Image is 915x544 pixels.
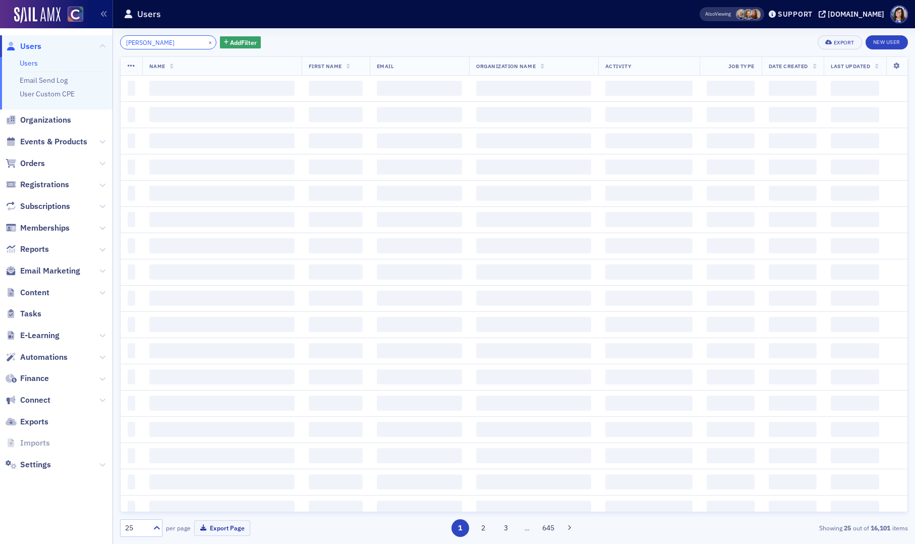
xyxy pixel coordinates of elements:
span: ‌ [377,422,463,437]
span: ‌ [476,396,591,411]
span: Last Updated [831,63,870,70]
span: ‌ [605,448,693,463]
span: ‌ [707,501,754,516]
span: ‌ [128,448,135,463]
span: Activity [605,63,632,70]
div: 25 [125,523,147,533]
span: ‌ [831,343,879,358]
span: ‌ [707,107,754,122]
span: ‌ [769,238,817,253]
strong: 25 [842,523,853,532]
span: ‌ [377,212,463,227]
span: ‌ [476,186,591,201]
span: ‌ [309,159,363,175]
span: ‌ [707,317,754,332]
span: ‌ [605,369,693,385]
span: ‌ [128,238,135,253]
a: Content [6,287,49,298]
span: ‌ [476,264,591,280]
span: ‌ [149,133,295,148]
span: ‌ [476,81,591,96]
span: ‌ [769,501,817,516]
span: ‌ [377,448,463,463]
button: 645 [540,519,557,537]
span: ‌ [605,317,693,332]
span: ‌ [128,212,135,227]
span: ‌ [149,422,295,437]
span: Orders [20,158,45,169]
a: Exports [6,416,48,427]
span: Viewing [705,11,731,18]
span: ‌ [149,264,295,280]
span: ‌ [769,81,817,96]
button: [DOMAIN_NAME] [819,11,888,18]
span: ‌ [149,474,295,489]
a: Users [6,41,41,52]
span: ‌ [377,369,463,385]
label: per page [166,523,191,532]
span: ‌ [769,448,817,463]
span: ‌ [128,107,135,122]
span: ‌ [149,396,295,411]
span: ‌ [831,291,879,306]
span: ‌ [128,474,135,489]
a: Events & Products [6,136,87,147]
span: ‌ [377,107,463,122]
span: ‌ [149,159,295,175]
span: ‌ [149,81,295,96]
span: ‌ [605,264,693,280]
span: ‌ [149,343,295,358]
span: ‌ [707,422,754,437]
span: ‌ [377,264,463,280]
span: ‌ [377,474,463,489]
span: Date Created [769,63,808,70]
span: ‌ [377,238,463,253]
img: SailAMX [14,7,61,23]
button: 2 [474,519,492,537]
span: ‌ [309,291,363,306]
span: Profile [890,6,908,23]
div: Support [778,10,813,19]
span: ‌ [309,448,363,463]
a: E-Learning [6,330,60,341]
span: ‌ [831,422,879,437]
span: ‌ [128,317,135,332]
a: Connect [6,395,50,406]
a: Organizations [6,115,71,126]
span: ‌ [769,264,817,280]
span: ‌ [476,422,591,437]
span: ‌ [309,369,363,385]
span: ‌ [128,501,135,516]
span: Email Marketing [20,265,80,277]
span: ‌ [128,264,135,280]
span: ‌ [831,474,879,489]
span: ‌ [769,369,817,385]
button: Export [818,35,862,49]
span: ‌ [769,291,817,306]
span: First Name [309,63,342,70]
span: ‌ [128,422,135,437]
span: ‌ [605,159,693,175]
span: ‌ [476,501,591,516]
span: ‌ [605,238,693,253]
span: ‌ [128,396,135,411]
span: ‌ [149,317,295,332]
span: ‌ [707,474,754,489]
span: ‌ [831,212,879,227]
span: ‌ [831,317,879,332]
span: Organizations [20,115,71,126]
span: ‌ [831,396,879,411]
span: ‌ [309,186,363,201]
a: Subscriptions [6,201,70,212]
span: ‌ [149,448,295,463]
span: ‌ [149,291,295,306]
span: ‌ [476,133,591,148]
a: Imports [6,438,50,449]
h1: Users [137,8,161,20]
span: ‌ [149,212,295,227]
span: Registrations [20,179,69,190]
span: ‌ [769,474,817,489]
span: ‌ [309,474,363,489]
span: ‌ [476,317,591,332]
a: Email Send Log [20,76,68,85]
